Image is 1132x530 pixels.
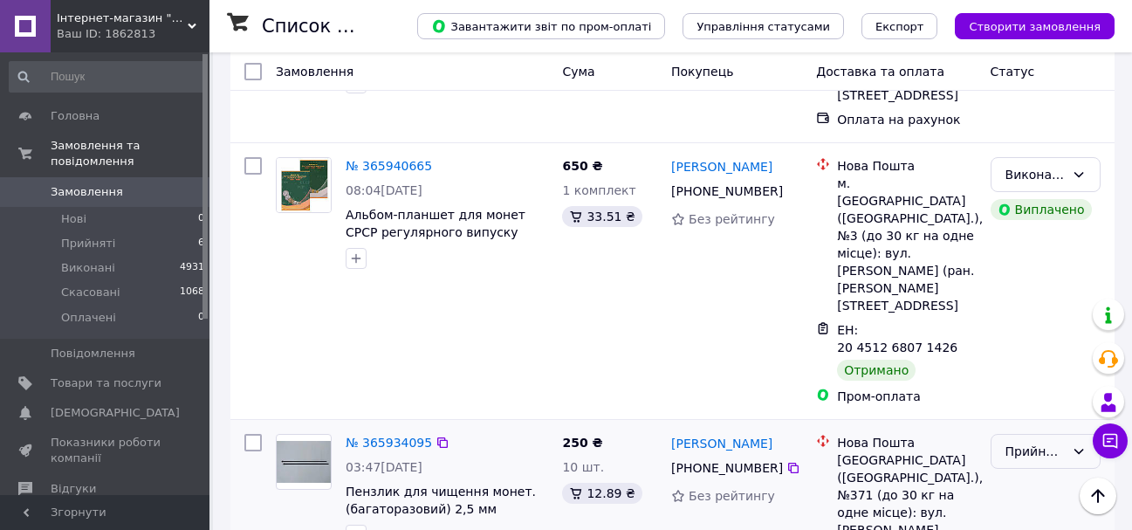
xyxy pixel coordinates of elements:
[1005,442,1065,461] div: Прийнято
[671,184,783,198] span: [PHONE_NUMBER]
[562,183,635,197] span: 1 комплект
[61,310,116,326] span: Оплачені
[816,65,944,79] span: Доставка та оплата
[431,18,651,34] span: Завантажити звіт по пром-оплаті
[1080,478,1116,514] button: Наверх
[61,260,115,276] span: Виконані
[51,375,161,391] span: Товари та послуги
[51,405,180,421] span: [DEMOGRAPHIC_DATA]
[689,212,775,226] span: Без рейтингу
[61,236,115,251] span: Прийняті
[837,157,976,175] div: Нова Пошта
[262,16,439,37] h1: Список замовлень
[1005,165,1065,184] div: Виконано
[417,13,665,39] button: Завантажити звіт по пром-оплаті
[837,323,957,354] span: ЕН: 20 4512 6807 1426
[671,65,733,79] span: Покупець
[689,489,775,503] span: Без рейтингу
[276,434,332,490] a: Фото товару
[562,206,641,227] div: 33.51 ₴
[562,436,602,450] span: 250 ₴
[346,208,525,257] a: Альбом-планшет для монет СРСР регулярного випуску 1921-1957гг. (2 томи)
[276,157,332,213] a: Фото товару
[696,20,830,33] span: Управління статусами
[51,346,135,361] span: Повідомлення
[1093,423,1128,458] button: Чат з покупцем
[837,175,976,314] div: м. [GEOGRAPHIC_DATA] ([GEOGRAPHIC_DATA].), №3 (до 30 кг на одне місце): вул. [PERSON_NAME] (ран. ...
[346,436,432,450] a: № 365934095
[276,65,353,79] span: Замовлення
[198,310,204,326] span: 0
[562,159,602,173] span: 650 ₴
[346,485,536,516] a: Пензлик для чищення монет. (багаторазовий) 2,5 мм
[875,20,924,33] span: Експорт
[51,138,209,169] span: Замовлення та повідомлення
[861,13,938,39] button: Експорт
[57,10,188,26] span: Інтернет-магазин "ВЕРТИКАЛЬ"
[562,483,641,504] div: 12.89 ₴
[51,481,96,497] span: Відгуки
[346,159,432,173] a: № 365940665
[937,18,1115,32] a: Створити замовлення
[277,158,331,212] img: Фото товару
[277,441,331,483] img: Фото товару
[562,65,594,79] span: Cума
[51,184,123,200] span: Замовлення
[837,111,976,128] div: Оплата на рахунок
[683,13,844,39] button: Управління статусами
[562,460,604,474] span: 10 шт.
[991,199,1092,220] div: Виплачено
[61,285,120,300] span: Скасовані
[198,236,204,251] span: 6
[671,158,772,176] a: [PERSON_NAME]
[837,388,976,405] div: Пром-оплата
[346,460,422,474] span: 03:47[DATE]
[969,20,1101,33] span: Створити замовлення
[837,360,916,381] div: Отримано
[57,26,209,42] div: Ваш ID: 1862813
[61,211,86,227] span: Нові
[671,461,783,475] span: [PHONE_NUMBER]
[991,65,1035,79] span: Статус
[837,434,976,451] div: Нова Пошта
[955,13,1115,39] button: Створити замовлення
[180,260,204,276] span: 4931
[198,211,204,227] span: 0
[51,435,161,466] span: Показники роботи компанії
[9,61,206,93] input: Пошук
[671,435,772,452] a: [PERSON_NAME]
[346,183,422,197] span: 08:04[DATE]
[51,108,99,124] span: Головна
[180,285,204,300] span: 1068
